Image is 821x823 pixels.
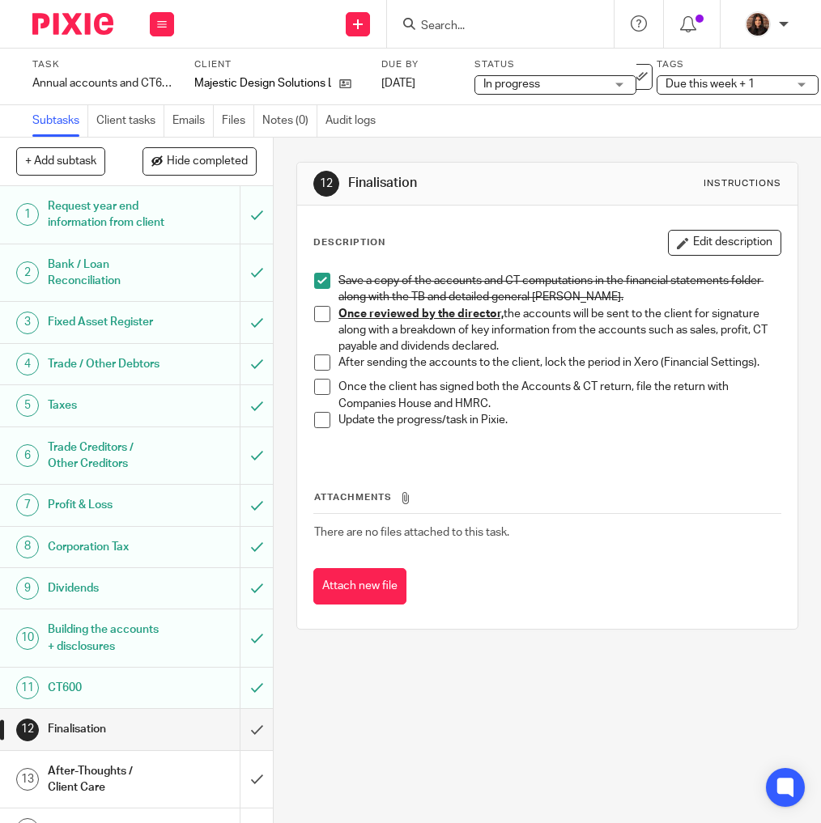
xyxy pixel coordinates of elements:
label: Due by [381,58,454,71]
h1: Trade Creditors / Other Creditors [48,435,165,477]
label: Client [194,58,365,71]
button: Hide completed [143,147,257,175]
div: 1 [16,203,39,226]
h1: Bank / Loan Reconciliation [48,252,165,294]
h1: CT600 [48,676,165,700]
h1: Trade / Other Debtors [48,352,165,376]
span: Hide completed [167,155,248,168]
div: 12 [16,719,39,741]
h1: Finalisation [348,175,582,192]
a: Emails [172,105,214,137]
p: Description [313,236,385,249]
h1: Request year end information from client [48,194,165,235]
h1: Taxes [48,393,165,418]
div: 7 [16,494,39,516]
button: Attach new file [313,568,406,605]
label: Status [474,58,636,71]
p: Majestic Design Solutions Ltd [194,75,331,91]
img: Headshot.jpg [745,11,771,37]
label: Tags [657,58,819,71]
div: Instructions [704,177,781,190]
input: Search [419,19,565,34]
a: Files [222,105,254,137]
label: Task [32,58,174,71]
div: 10 [16,627,39,650]
div: 13 [16,768,39,791]
span: Attachments [314,493,392,502]
div: 11 [16,677,39,699]
p: Save a copy of the accounts and CT computations in the financial statements folder along with the... [338,273,781,306]
div: 9 [16,577,39,600]
a: Notes (0) [262,105,317,137]
u: Once reviewed by the director, [338,308,504,320]
div: 2 [16,261,39,284]
div: 3 [16,312,39,334]
div: Annual accounts and CT600 return [32,75,174,91]
a: Audit logs [325,105,384,137]
button: + Add subtask [16,147,105,175]
p: After sending the accounts to the client, lock the period in Xero (Financial Settings). [338,354,781,371]
div: 4 [16,353,39,375]
p: Once the client has signed both the Accounts & CT return, file the return with Companies House an... [338,379,781,412]
span: Due this week + 1 [666,78,755,90]
a: Client tasks [96,105,164,137]
button: Edit description [668,230,781,256]
h1: Dividends [48,576,165,600]
img: Pixie [32,13,113,35]
div: 5 [16,394,39,417]
p: the accounts will be sent to the client for signature along with a breakdown of key information f... [338,306,781,355]
div: 8 [16,536,39,558]
div: 6 [16,444,39,467]
span: In progress [483,78,540,90]
h1: Profit & Loss [48,493,165,517]
span: There are no files attached to this task. [314,527,509,538]
h1: Finalisation [48,717,165,741]
span: [DATE] [381,78,415,89]
a: Subtasks [32,105,88,137]
h1: Building the accounts + disclosures [48,617,165,659]
div: 12 [313,171,339,197]
h1: After-Thoughts / Client Care [48,759,165,800]
p: Update the progress/task in Pixie. [338,412,781,428]
h1: Fixed Asset Register [48,310,165,334]
h1: Corporation Tax [48,535,165,559]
